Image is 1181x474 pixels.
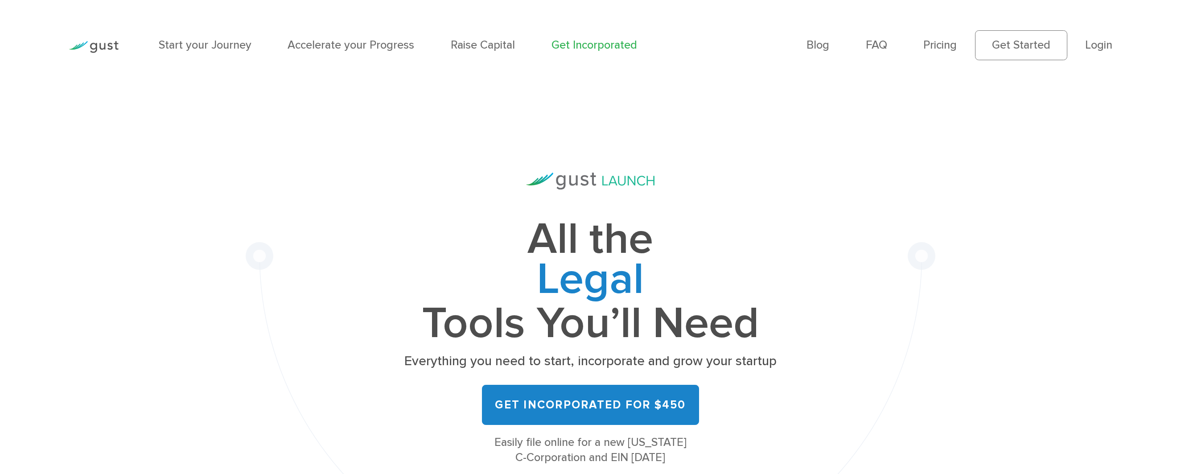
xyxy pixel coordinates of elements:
a: Raise Capital [451,38,515,52]
a: Pricing [923,38,957,52]
a: Get Incorporated for $450 [482,385,699,425]
a: Get Incorporated [551,38,637,52]
img: Gust Logo [69,41,119,53]
a: Blog [807,38,829,52]
h1: All the Tools You’ll Need [402,219,779,343]
a: Login [1085,38,1112,52]
div: Easily file online for a new [US_STATE] C-Corporation and EIN [DATE] [402,435,779,465]
span: Legal [402,260,779,304]
a: Accelerate your Progress [288,38,414,52]
a: Get Started [975,30,1067,60]
p: Everything you need to start, incorporate and grow your startup [402,352,779,370]
img: Gust Launch Logo [526,173,654,189]
a: Start your Journey [159,38,251,52]
a: FAQ [866,38,887,52]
